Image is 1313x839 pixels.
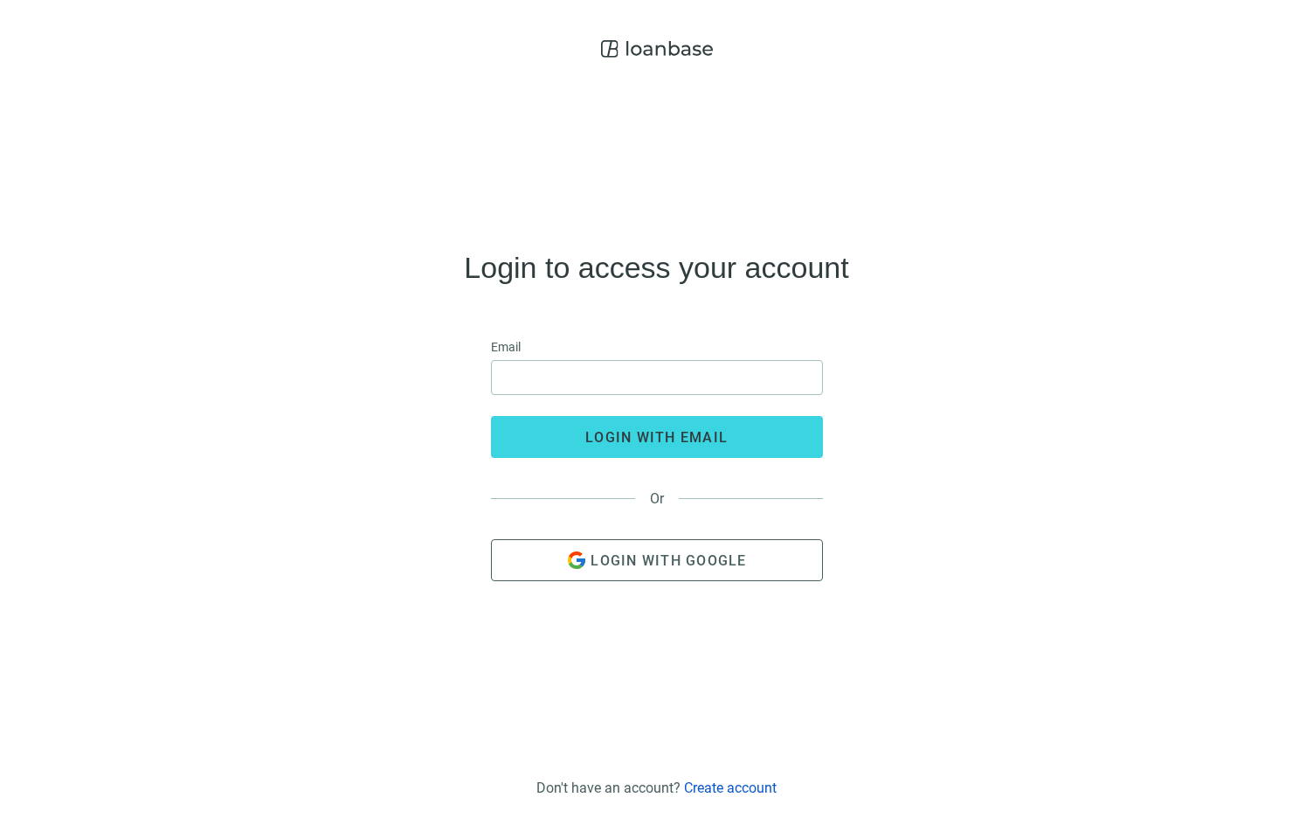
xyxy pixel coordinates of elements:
[491,539,823,581] button: Login with Google
[585,429,728,446] span: login with email
[491,416,823,458] button: login with email
[536,780,777,796] div: Don't have an account?
[464,253,848,281] h4: Login to access your account
[591,552,746,569] span: Login with Google
[491,337,521,357] span: Email
[684,780,777,796] a: Create account
[635,490,679,507] span: Or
